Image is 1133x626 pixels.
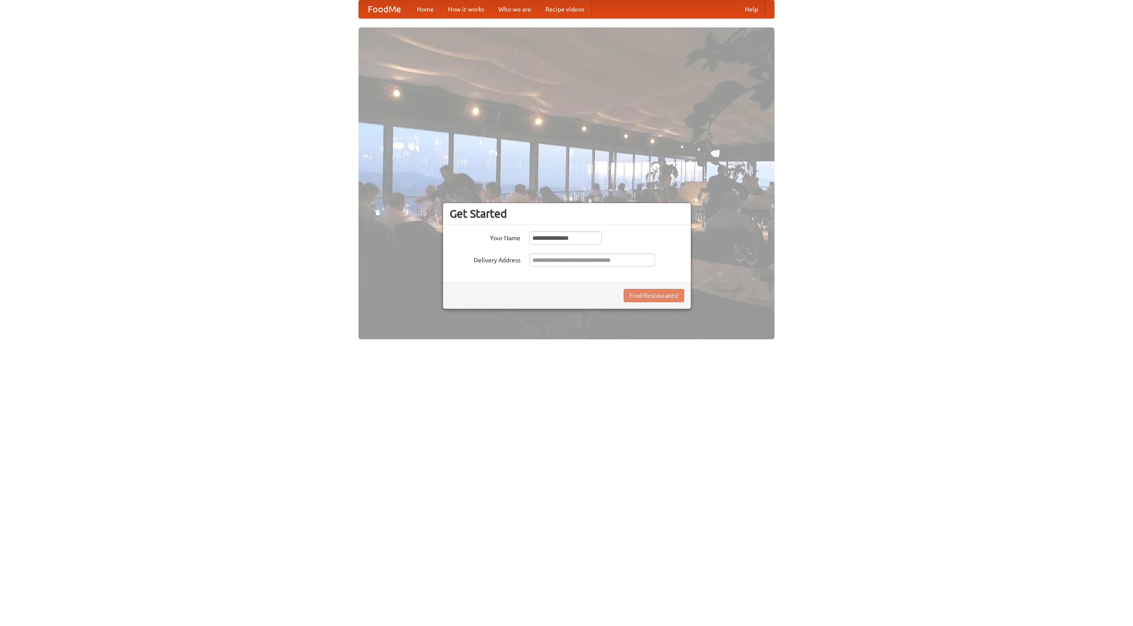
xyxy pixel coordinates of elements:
a: Who we are [491,0,538,18]
h3: Get Started [450,207,684,220]
a: How it works [441,0,491,18]
a: FoodMe [359,0,410,18]
a: Home [410,0,441,18]
button: Find Restaurants! [624,289,684,302]
a: Recipe videos [538,0,591,18]
a: Help [738,0,765,18]
label: Your Name [450,231,520,242]
label: Delivery Address [450,253,520,265]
